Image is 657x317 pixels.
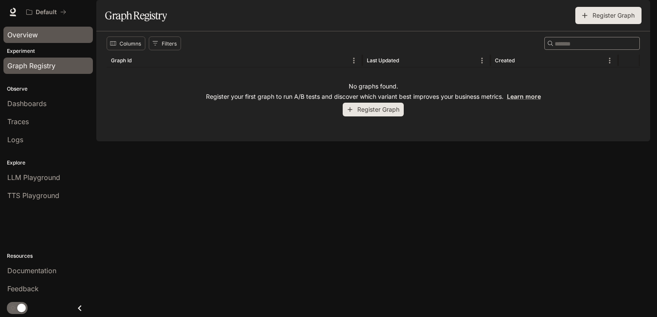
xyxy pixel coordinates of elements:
div: Graph Id [111,57,132,64]
a: Learn more [507,93,541,100]
button: Sort [132,54,145,67]
button: Menu [476,54,488,67]
div: Created [495,57,515,64]
p: No graphs found. [349,82,398,91]
button: Menu [603,54,616,67]
button: Sort [516,54,528,67]
p: Default [36,9,57,16]
h1: Graph Registry [105,7,167,24]
p: Register your first graph to run A/B tests and discover which variant best improves your business... [206,92,541,101]
button: Menu [347,54,360,67]
button: Select columns [107,37,145,50]
button: Show filters [149,37,181,50]
div: Last Updated [367,57,399,64]
button: Sort [400,54,413,67]
button: Register Graph [575,7,642,24]
div: Search [544,37,640,50]
button: Register Graph [343,103,404,117]
button: All workspaces [22,3,70,21]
